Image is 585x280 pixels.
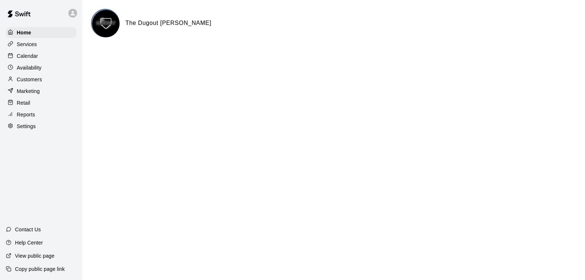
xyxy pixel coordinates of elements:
a: Services [6,39,76,50]
a: Calendar [6,51,76,61]
p: Help Center [15,239,43,246]
p: Settings [17,123,36,130]
p: Home [17,29,31,36]
p: Reports [17,111,35,118]
p: View public page [15,252,54,260]
h6: The Dugout [PERSON_NAME] [125,18,211,28]
a: Retail [6,97,76,108]
a: Availability [6,62,76,73]
p: Services [17,41,37,48]
p: Availability [17,64,42,71]
p: Marketing [17,87,40,95]
img: The Dugout Mitchell logo [92,10,120,37]
p: Contact Us [15,226,41,233]
a: Marketing [6,86,76,97]
p: Retail [17,99,30,107]
p: Copy public page link [15,265,65,273]
a: Settings [6,121,76,132]
a: Customers [6,74,76,85]
a: Reports [6,109,76,120]
p: Customers [17,76,42,83]
p: Calendar [17,52,38,60]
a: Home [6,27,76,38]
